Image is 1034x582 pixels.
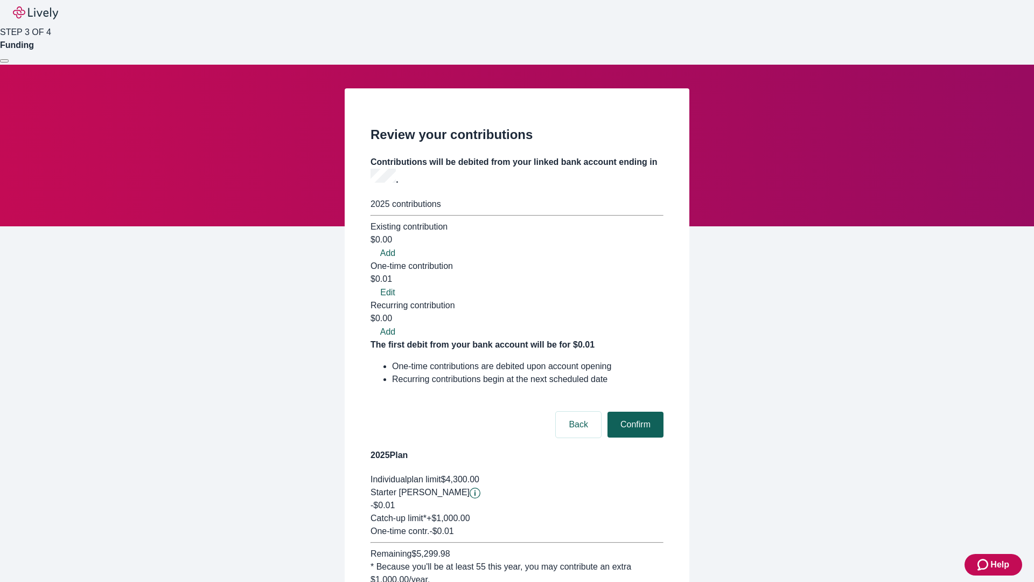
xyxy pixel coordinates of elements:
button: Edit [371,286,405,299]
button: Add [371,325,405,338]
svg: Starter penny details [470,488,480,498]
div: One-time contribution [371,260,663,273]
span: $4,300.00 [441,475,479,484]
img: Lively [13,6,58,19]
svg: Zendesk support icon [977,558,990,571]
button: Lively will contribute $0.01 to establish your account [470,488,480,498]
span: Remaining [371,549,411,558]
div: Recurring contribution [371,299,663,312]
span: Catch-up limit* [371,514,427,523]
h4: 2025 Plan [371,449,663,462]
div: Existing contribution [371,220,663,233]
strong: The first debit from your bank account will be for $0.01 [371,340,595,349]
span: $5,299.98 [411,549,450,558]
span: + $1,000.00 [427,514,470,523]
button: Confirm [607,412,663,438]
span: Individual plan limit [371,475,441,484]
button: Add [371,247,405,260]
span: - $0.01 [429,526,453,536]
div: $0.00 [371,312,663,325]
button: Zendesk support iconHelp [965,554,1022,576]
span: -$0.01 [371,501,395,510]
h4: Contributions will be debited from your linked bank account ending in . [371,156,663,186]
span: Starter [PERSON_NAME] [371,488,470,497]
div: $0.00 [371,233,663,246]
span: One-time contr. [371,526,429,536]
li: Recurring contributions begin at the next scheduled date [392,373,663,386]
button: Back [556,412,601,438]
h2: Review your contributions [371,125,663,144]
div: $0.01 [371,273,663,286]
li: One-time contributions are debited upon account opening [392,360,663,373]
div: 2025 contributions [371,198,663,211]
span: Help [990,558,1009,571]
